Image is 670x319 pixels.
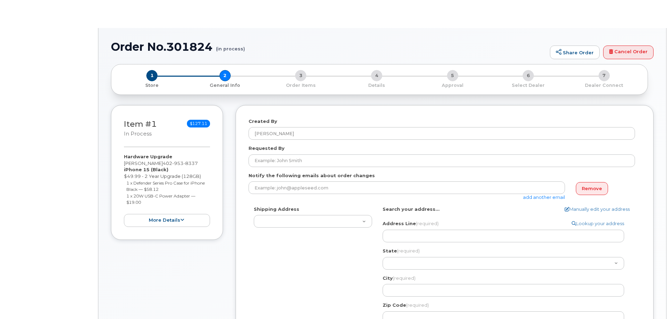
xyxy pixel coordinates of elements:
label: Notify the following emails about order changes [249,172,375,179]
input: Example: john@appleseed.com [249,181,565,194]
a: Share Order [550,46,600,60]
label: Zip Code [383,302,429,308]
label: City [383,275,416,282]
span: (required) [416,221,439,226]
label: Address Line [383,220,439,227]
button: more details [124,214,210,227]
a: Remove [576,182,608,195]
span: 953 [172,160,183,166]
a: add another email [523,194,565,200]
input: Example: John Smith [249,154,635,167]
small: 1 x 20W USB-C Power Adapter — $19.00 [126,193,195,205]
a: 1 Store [117,81,187,89]
span: 8337 [183,160,198,166]
span: (required) [397,248,420,254]
a: Lookup your address [572,220,624,227]
small: 1 x Defender Series Pro Case for iPhone Black — $58.12 [126,180,205,192]
label: Shipping Address [254,206,299,213]
h3: Item #1 [124,120,157,138]
span: 402 [163,160,198,166]
small: in process [124,131,152,137]
label: Created By [249,118,277,125]
small: (in process) [216,41,245,51]
span: (required) [406,302,429,308]
div: [PERSON_NAME] $49.99 - 2 Year Upgrade (128GB) [124,153,210,227]
label: State [383,248,420,254]
a: Cancel Order [603,46,654,60]
span: 1 [146,70,158,81]
a: Manually edit your address [565,206,630,213]
label: Search your address... [383,206,440,213]
strong: Hardware Upgrade [124,154,172,159]
span: (required) [393,275,416,281]
p: Store [120,82,184,89]
strong: iPhone 15 (Black) [124,167,168,172]
label: Requested By [249,145,285,152]
span: $127.11 [187,120,210,127]
h1: Order No.301824 [111,41,546,53]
